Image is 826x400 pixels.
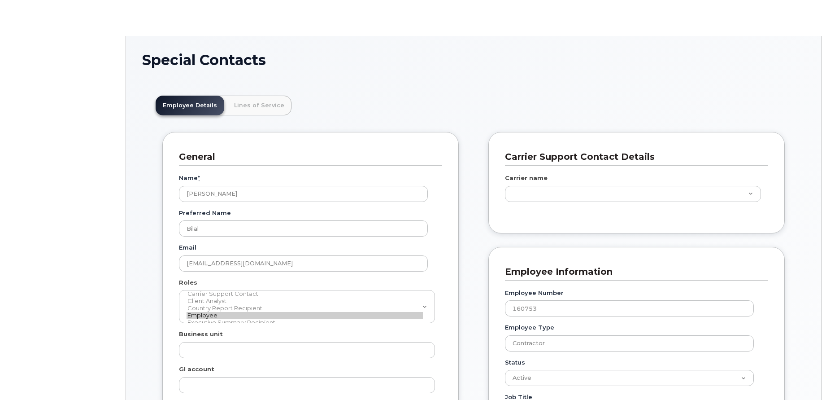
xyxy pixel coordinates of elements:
label: Business unit [179,330,223,338]
label: Name [179,174,200,182]
option: Carrier Support Contact [187,290,423,298]
label: Employee Number [505,289,564,297]
label: Roles [179,278,197,287]
h1: Special Contacts [142,52,805,68]
option: Employee [187,312,423,319]
a: Employee Details [156,96,224,115]
h3: Carrier Support Contact Details [505,151,761,163]
h3: General [179,151,435,163]
label: Employee Type [505,323,554,332]
label: Gl account [179,365,214,374]
abbr: required [198,174,200,181]
option: Client Analyst [187,298,423,305]
label: Email [179,243,196,252]
label: Preferred Name [179,209,231,217]
option: Country Report Recipient [187,305,423,312]
h3: Employee Information [505,266,761,278]
option: Executive Summary Recipient [187,319,423,326]
label: Carrier name [505,174,548,182]
a: Lines of Service [227,96,291,115]
label: Status [505,358,525,367]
